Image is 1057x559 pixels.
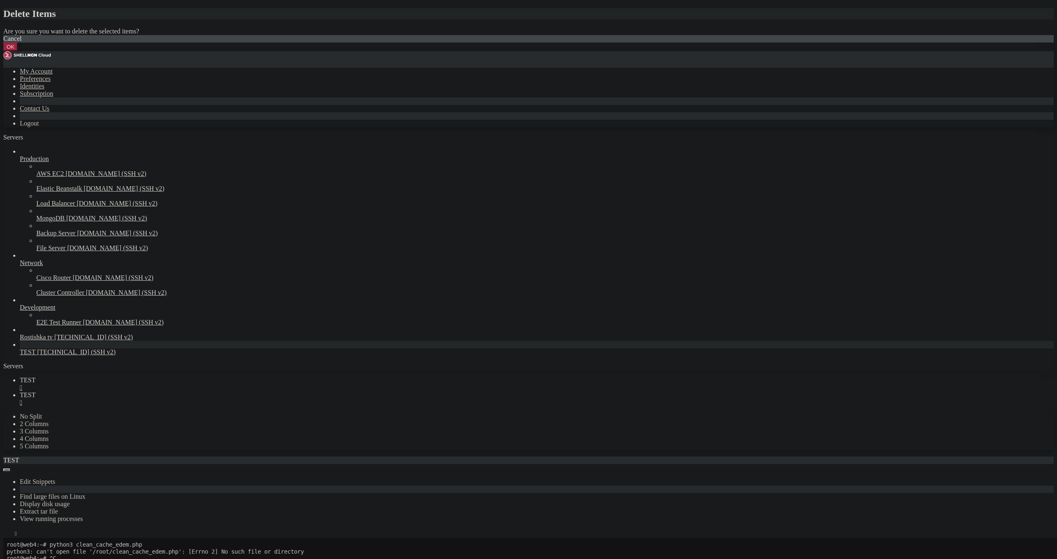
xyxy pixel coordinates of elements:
[77,230,158,237] span: [DOMAIN_NAME] (SSH v2)
[36,319,1054,326] a: E2E Test Runner [DOMAIN_NAME] (SSH v2)
[3,58,949,65] x-row: time.sleep(300)
[20,515,83,522] a: View running processes
[36,200,1054,207] a: Load Balancer [DOMAIN_NAME] (SSH v2)
[66,215,147,222] span: [DOMAIN_NAME] (SSH v2)
[20,341,1054,356] li: TEST [TECHNICAL_ID] (SSH v2)
[36,215,1054,222] a: MongoDB [DOMAIN_NAME] (SSH v2)
[36,274,1054,282] a: Cisco Router [DOMAIN_NAME] (SSH v2)
[3,28,1054,35] div: Are you sure you want to delete the selected items?
[15,531,17,537] div: 
[20,326,1054,341] li: Rostishka tv [TECHNICAL_ID] (SSH v2)
[36,311,1054,326] li: E2E Test Runner [DOMAIN_NAME] (SSH v2)
[3,79,949,86] x-row: root@web4:~#
[20,420,49,427] a: 2 Columns
[3,51,949,58] x-row: File "/root/clean_cache_edem.py", line 37, in <module>
[20,478,55,485] a: Edit Snippets
[20,259,1054,267] a: Network
[3,10,949,17] x-row: python3: can't open file '/root/clean_cache_edem.php': [Errno 2] No such file or directory
[20,148,1054,252] li: Production
[20,508,58,515] a: Extract tar file
[20,155,49,162] span: Production
[36,192,1054,207] li: Load Balancer [DOMAIN_NAME] (SSH v2)
[3,24,949,31] x-row: root@web4:~# python3 clean_cache_edem.py
[20,391,36,398] span: TEST
[36,244,1054,252] a: File Server [DOMAIN_NAME] (SSH v2)
[3,51,51,59] img: Shellngn
[20,377,36,384] span: TEST
[12,529,20,538] button: 
[20,399,1054,406] a: 
[3,43,18,51] button: OK
[20,259,43,266] span: Network
[3,38,211,44] span: [DATE] 12:49:15.164304 - Успешно: Директория кэша не существует
[20,391,1054,406] a: TEST
[36,185,1054,192] a: Elastic Beanstalk [DOMAIN_NAME] (SSH v2)
[3,134,56,141] a: Servers
[20,90,53,97] a: Subscription
[83,319,164,326] span: [DOMAIN_NAME] (SSH v2)
[20,120,39,127] a: Logout
[36,289,84,296] span: Cluster Controller
[66,170,147,177] span: [DOMAIN_NAME] (SSH v2)
[20,384,1054,391] a: 
[36,267,1054,282] li: Cisco Router [DOMAIN_NAME] (SSH v2)
[84,185,165,192] span: [DOMAIN_NAME] (SSH v2)
[20,348,1054,356] a: TEST [TECHNICAL_ID] (SSH v2)
[20,105,50,112] a: Contact Us
[20,428,49,435] a: 3 Columns
[3,457,19,464] span: TEST
[36,282,1054,296] li: Cluster Controller [DOMAIN_NAME] (SSH v2)
[3,8,1054,19] h2: Delete Items
[20,83,45,90] a: Identities
[36,222,1054,237] li: Backup Server [DOMAIN_NAME] (SSH v2)
[3,31,152,38] span: Запуск скрипта очистки кэша (каждые 15 минут)
[36,200,75,207] span: Load Balancer
[77,200,158,207] span: [DOMAIN_NAME] (SSH v2)
[20,304,55,311] span: Development
[36,289,1054,296] a: Cluster Controller [DOMAIN_NAME] (SSH v2)
[20,75,51,82] a: Preferences
[36,230,76,237] span: Backup Server
[20,435,49,442] a: 4 Columns
[36,244,66,251] span: File Server
[36,178,1054,192] li: Elastic Beanstalk [DOMAIN_NAME] (SSH v2)
[36,163,1054,178] li: AWS EC2 [DOMAIN_NAME] (SSH v2)
[20,68,53,75] a: My Account
[36,185,82,192] span: Elastic Beanstalk
[3,45,949,52] x-row: ^CTraceback (most recent call last):
[37,348,116,355] span: [TECHNICAL_ID] (SSH v2)
[36,237,1054,252] li: File Server [DOMAIN_NAME] (SSH v2)
[36,274,71,281] span: Cisco Router
[20,377,1054,391] a: TEST
[20,334,1054,341] a: Rostishka tv [TECHNICAL_ID] (SSH v2)
[3,17,949,24] x-row: root@web4:~# ^C
[20,500,70,507] a: Display disk usage
[86,289,167,296] span: [DOMAIN_NAME] (SSH v2)
[20,304,1054,311] a: Development
[20,443,49,450] a: 5 Columns
[3,362,1054,370] div: Servers
[20,155,1054,163] a: Production
[67,244,148,251] span: [DOMAIN_NAME] (SSH v2)
[36,170,64,177] span: AWS EC2
[20,296,1054,326] li: Development
[49,79,52,86] div: (13, 11)
[73,274,154,281] span: [DOMAIN_NAME] (SSH v2)
[3,3,949,10] x-row: root@web4:~# python3 clean_cache_edem.php
[20,493,85,500] a: Find large files on Linux
[20,348,36,355] span: TEST
[20,252,1054,296] li: Network
[20,413,42,420] a: No Split
[36,215,64,222] span: MongoDB
[36,230,1054,237] a: Backup Server [DOMAIN_NAME] (SSH v2)
[36,170,1054,178] a: AWS EC2 [DOMAIN_NAME] (SSH v2)
[36,319,81,326] span: E2E Test Runner
[36,207,1054,222] li: MongoDB [DOMAIN_NAME] (SSH v2)
[3,35,1054,43] div: Cancel
[3,65,949,72] x-row: KeyboardInterrupt
[55,334,133,341] span: [TECHNICAL_ID] (SSH v2)
[20,334,53,341] span: Rostishka tv
[3,134,23,141] span: Servers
